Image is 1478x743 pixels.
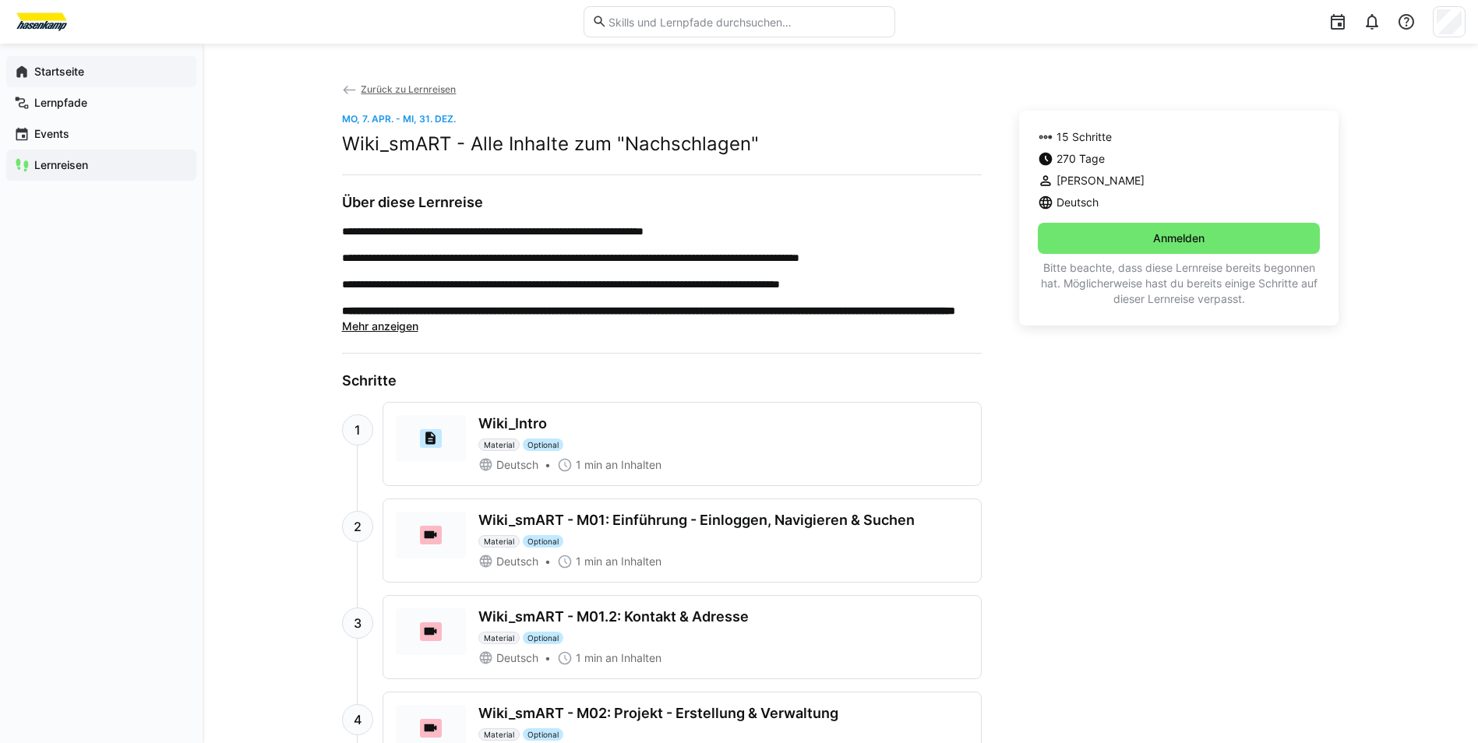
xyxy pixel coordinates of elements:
[527,730,559,739] span: Optional
[527,537,559,546] span: Optional
[478,512,915,529] div: Wiki_smART - M01: Einführung - Einloggen, Navigieren & Suchen
[478,705,838,722] div: Wiki_smART - M02: Projekt - Erstellung & Verwaltung
[478,415,547,432] div: Wiki_Intro
[342,83,457,95] a: Zurück zu Lernreisen
[342,372,982,389] h3: Schritte
[342,704,373,735] div: 4
[342,511,373,542] div: 2
[527,440,559,449] span: Optional
[576,457,661,473] span: 1 min an Inhalten
[342,132,982,156] h2: Wiki_smART - Alle Inhalte zum "Nachschlagen"
[607,15,886,29] input: Skills und Lernpfade durchsuchen…
[342,194,982,211] h3: Über diese Lernreise
[1056,129,1112,145] span: 15 Schritte
[342,607,373,639] div: 3
[576,554,661,569] span: 1 min an Inhalten
[484,730,514,739] span: Material
[484,537,514,546] span: Material
[342,319,418,333] span: Mehr anzeigen
[496,457,538,473] span: Deutsch
[1038,260,1321,307] p: Bitte beachte, dass diese Lernreise bereits begonnen hat. Möglicherweise hast du bereits einige S...
[484,633,514,643] span: Material
[484,440,514,449] span: Material
[342,414,373,445] div: 1
[478,608,749,625] div: Wiki_smART - M01.2: Kontakt & Adresse
[1056,151,1105,167] span: 270 Tage
[576,650,661,666] span: 1 min an Inhalten
[1151,231,1207,246] span: Anmelden
[1038,223,1321,254] button: Anmelden
[496,554,538,569] span: Deutsch
[1056,195,1099,210] span: Deutsch
[361,83,456,95] span: Zurück zu Lernreisen
[1056,173,1145,188] span: [PERSON_NAME]
[342,113,456,125] span: Mo, 7. Apr. - Mi, 31. Dez.
[496,650,538,666] span: Deutsch
[527,633,559,643] span: Optional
